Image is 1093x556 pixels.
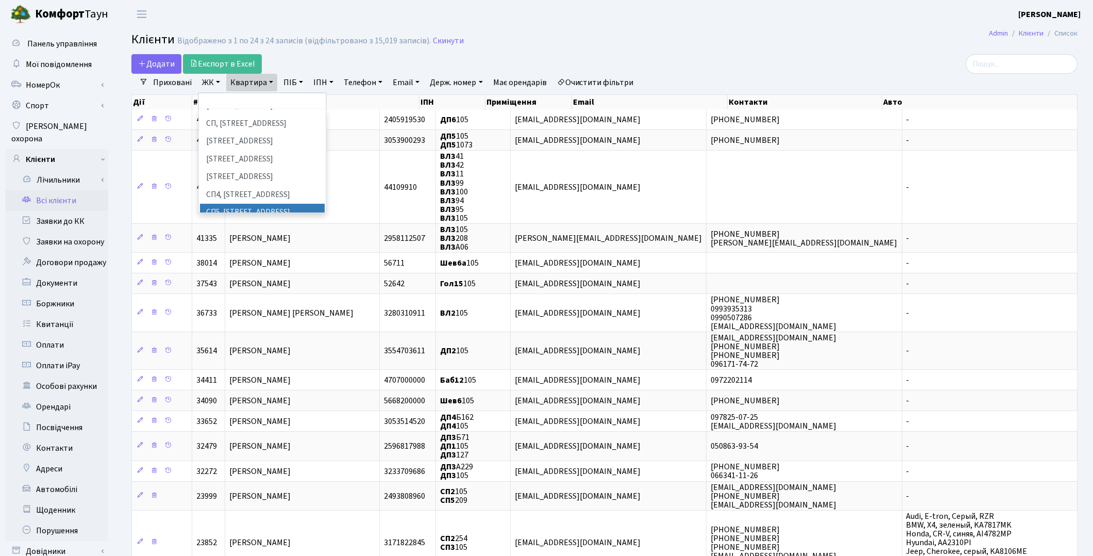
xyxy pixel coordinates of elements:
[131,30,175,48] span: Клієнти
[440,241,456,253] b: ВЛ3
[138,58,175,70] span: Додати
[440,374,464,386] b: Баб12
[711,395,780,406] span: [PHONE_NUMBER]
[229,416,291,427] span: [PERSON_NAME]
[440,212,456,224] b: ВЛ3
[440,412,474,432] span: Б162 105
[440,114,468,125] span: 105
[711,332,836,370] span: [EMAIL_ADDRESS][DOMAIN_NAME] [PHONE_NUMBER] [PHONE_NUMBER] 096171-74-72
[515,135,641,146] span: [EMAIL_ADDRESS][DOMAIN_NAME]
[177,36,431,46] div: Відображено з 1 по 24 з 24 записів (відфільтровано з 15,019 записів).
[340,74,386,91] a: Телефон
[906,374,910,386] span: -
[515,233,702,244] span: [PERSON_NAME][EMAIL_ADDRESS][DOMAIN_NAME]
[5,397,108,417] a: Орендарі
[229,440,291,452] span: [PERSON_NAME]
[711,461,780,481] span: [PHONE_NUMBER] 066341-11-26
[711,482,836,511] span: [EMAIL_ADDRESS][DOMAIN_NAME] [PHONE_NUMBER] [EMAIL_ADDRESS][DOMAIN_NAME]
[389,74,424,91] a: Email
[440,440,456,452] b: ДП1
[132,95,192,109] th: Дії
[384,490,425,502] span: 2493808960
[515,416,641,427] span: [EMAIL_ADDRESS][DOMAIN_NAME]
[198,74,224,91] a: ЖК
[196,114,217,125] span: 45876
[229,346,291,357] span: [PERSON_NAME]
[384,278,405,289] span: 52642
[440,412,456,423] b: ДП4
[515,395,641,406] span: [EMAIL_ADDRESS][DOMAIN_NAME]
[229,307,354,319] span: [PERSON_NAME] [PERSON_NAME]
[515,466,641,477] span: [EMAIL_ADDRESS][DOMAIN_NAME]
[440,495,455,506] b: СП5
[440,374,476,386] span: 105
[711,412,836,432] span: 097825-07-25 [EMAIL_ADDRESS][DOMAIN_NAME]
[1018,8,1081,21] a: [PERSON_NAME]
[196,233,217,244] span: 41335
[515,537,641,548] span: [EMAIL_ADDRESS][DOMAIN_NAME]
[906,278,910,289] span: -
[440,159,456,171] b: ВЛ3
[906,490,910,502] span: -
[229,374,291,386] span: [PERSON_NAME]
[515,182,641,193] span: [EMAIL_ADDRESS][DOMAIN_NAME]
[5,376,108,397] a: Особові рахунки
[440,224,456,235] b: ВЛ3
[196,257,217,269] span: 38014
[440,346,468,357] span: 105
[711,295,836,332] span: [PHONE_NUMBER] 0993935313 0990507286 [EMAIL_ADDRESS][DOMAIN_NAME]
[5,75,108,95] a: НомерОк
[229,490,291,502] span: [PERSON_NAME]
[440,533,455,544] b: СП2
[384,182,417,193] span: 44109910
[5,500,108,520] a: Щоденник
[26,59,92,70] span: Мої повідомлення
[711,374,752,386] span: 0972202114
[196,182,217,193] span: 41476
[1018,9,1081,20] b: [PERSON_NAME]
[1044,28,1078,39] li: Список
[5,438,108,459] a: Контакти
[440,432,469,461] span: Б71 105 127
[440,470,456,481] b: ДП3
[440,186,456,198] b: ВЛ3
[440,204,456,215] b: ВЛ3
[989,28,1008,39] a: Admin
[711,114,780,125] span: [PHONE_NUMBER]
[200,151,325,169] li: [STREET_ADDRESS]
[5,252,108,273] a: Договори продажу
[1019,28,1044,39] a: Клієнти
[229,278,291,289] span: [PERSON_NAME]
[440,395,474,406] span: 105
[35,6,108,23] span: Таун
[384,416,425,427] span: 3053514520
[226,74,277,91] a: Квартира
[440,486,455,497] b: СП2
[515,440,641,452] span: [EMAIL_ADDRESS][DOMAIN_NAME]
[384,537,425,548] span: 3171822845
[196,346,217,357] span: 35614
[440,307,468,319] span: 105
[440,114,456,125] b: ДП6
[906,466,910,477] span: -
[149,74,196,91] a: Приховані
[196,395,217,406] span: 34090
[35,6,85,22] b: Комфорт
[196,135,217,146] span: 45114
[12,170,108,190] a: Лічильники
[489,74,551,91] a: Має орендарів
[711,440,758,452] span: 050863-93-54
[384,257,405,269] span: 56711
[229,537,291,548] span: [PERSON_NAME]
[906,395,910,406] span: -
[196,440,217,452] span: 32479
[440,139,456,151] b: ДП5
[440,257,466,269] b: Шев6а
[440,151,468,224] span: 41 42 11 99 100 94 95 105
[384,135,425,146] span: 3053900293
[440,420,456,432] b: ДП4
[426,74,486,91] a: Держ. номер
[433,36,464,46] a: Скинути
[440,278,476,289] span: 105
[440,533,467,553] span: 254 105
